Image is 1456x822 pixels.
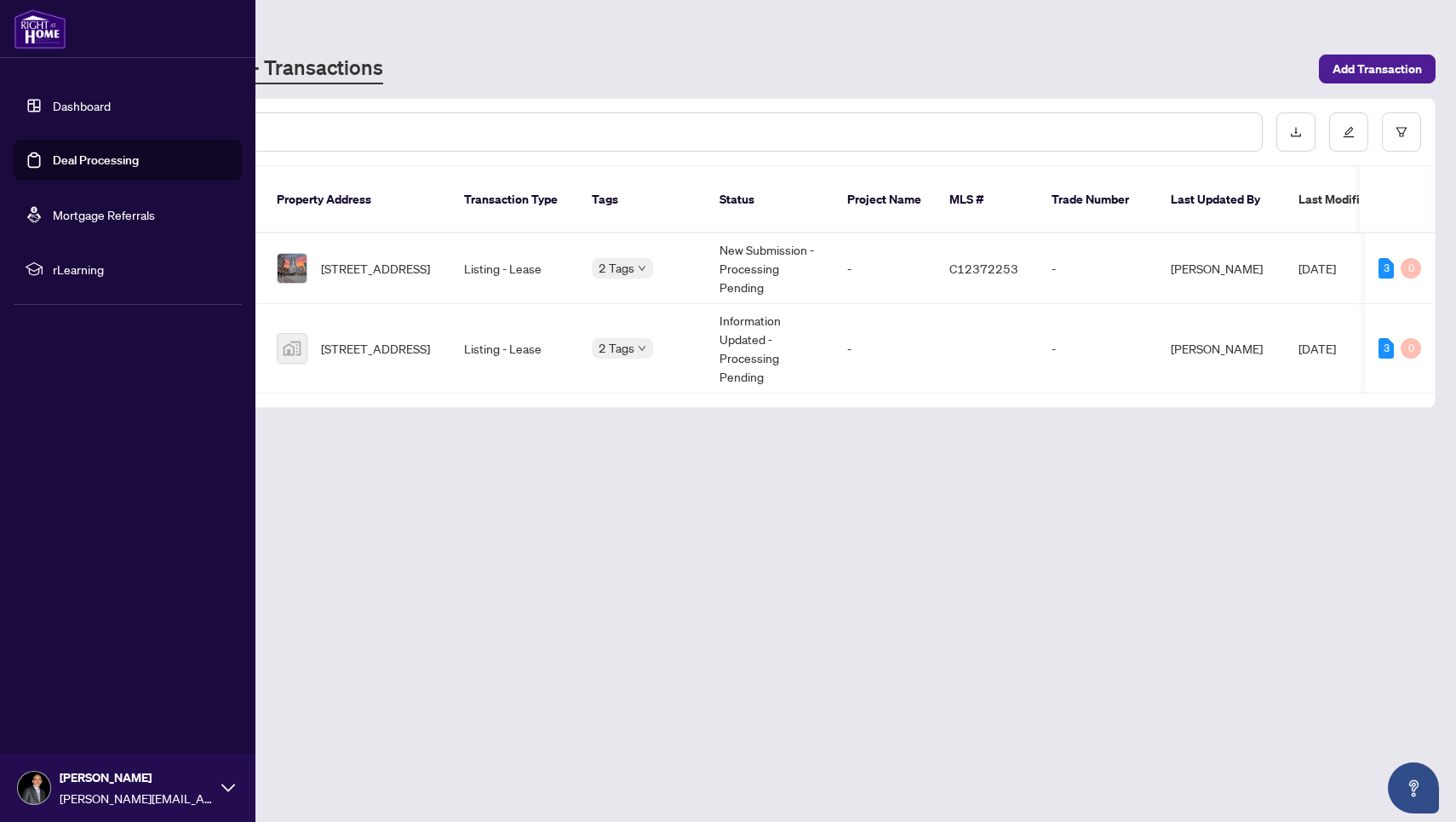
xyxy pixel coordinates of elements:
span: down [638,264,646,273]
span: [PERSON_NAME] [60,768,213,787]
td: - [1038,304,1157,394]
button: Add Transaction [1319,55,1436,83]
span: Add Transaction [1333,55,1422,83]
th: Tags [578,167,706,233]
button: download [1276,112,1316,152]
td: New Submission - Processing Pending [706,233,834,304]
span: Last Modified Date [1298,190,1402,209]
img: logo [14,9,66,49]
span: down [638,344,646,353]
span: rLearning [53,260,230,279]
th: Project Name [834,167,936,233]
th: MLS # [936,167,1038,233]
th: Trade Number [1038,167,1157,233]
td: Information Updated - Processing Pending [706,304,834,394]
th: Transaction Type [450,167,578,233]
span: [STREET_ADDRESS] [321,259,430,278]
a: Deal Processing [53,152,139,168]
span: [STREET_ADDRESS] [321,339,430,358]
td: [PERSON_NAME] [1157,233,1285,304]
div: 0 [1401,338,1421,359]
span: 2 Tags [599,258,634,278]
td: Listing - Lease [450,233,578,304]
a: Mortgage Referrals [53,207,155,222]
td: [PERSON_NAME] [1157,304,1285,394]
button: filter [1382,112,1421,152]
span: [PERSON_NAME][EMAIL_ADDRESS][DOMAIN_NAME] [60,789,213,808]
th: Status [706,167,834,233]
th: Property Address [263,167,450,233]
span: [DATE] [1298,261,1336,276]
span: [DATE] [1298,341,1336,356]
img: thumbnail-img [278,254,307,283]
img: Profile Icon [18,772,50,804]
img: thumbnail-img [278,334,307,363]
th: Last Modified Date [1285,167,1438,233]
a: Dashboard [53,98,111,113]
span: download [1290,126,1302,138]
button: edit [1329,112,1368,152]
td: Listing - Lease [450,304,578,394]
span: C12372253 [949,261,1018,276]
span: 2 Tags [599,338,634,358]
div: 3 [1379,338,1394,359]
span: filter [1396,126,1407,138]
div: 3 [1379,258,1394,279]
button: Open asap [1388,762,1439,813]
div: 0 [1401,258,1421,279]
th: Last Updated By [1157,167,1285,233]
td: - [834,233,936,304]
span: edit [1343,126,1355,138]
td: - [1038,233,1157,304]
td: - [834,304,936,394]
